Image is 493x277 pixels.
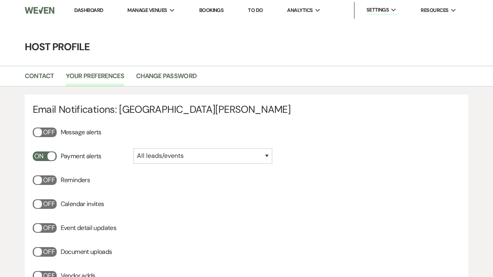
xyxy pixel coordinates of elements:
span: Settings [366,6,389,14]
button: Off [33,223,57,233]
span: Manage Venues [127,6,167,14]
button: Off [33,247,57,257]
div: Message alerts [33,128,125,148]
button: On [33,151,57,161]
a: To Do [248,7,263,14]
a: Bookings [199,7,224,14]
div: Event detail updates [33,223,125,244]
img: Weven Logo [25,2,54,19]
a: Change Password [136,71,196,86]
button: Off [33,175,57,185]
div: Document uploads [33,247,125,268]
div: Calendar invites [33,199,125,220]
div: Reminders [33,175,125,196]
button: Off [33,199,57,209]
h4: Email Notifications: [GEOGRAPHIC_DATA][PERSON_NAME] [33,102,461,116]
div: Payment alerts [33,151,125,172]
a: Contact [25,71,54,86]
span: Analytics [287,6,313,14]
button: Off [33,128,57,137]
span: Resources [421,6,448,14]
a: Dashboard [74,7,103,14]
a: Your Preferences [66,71,124,86]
